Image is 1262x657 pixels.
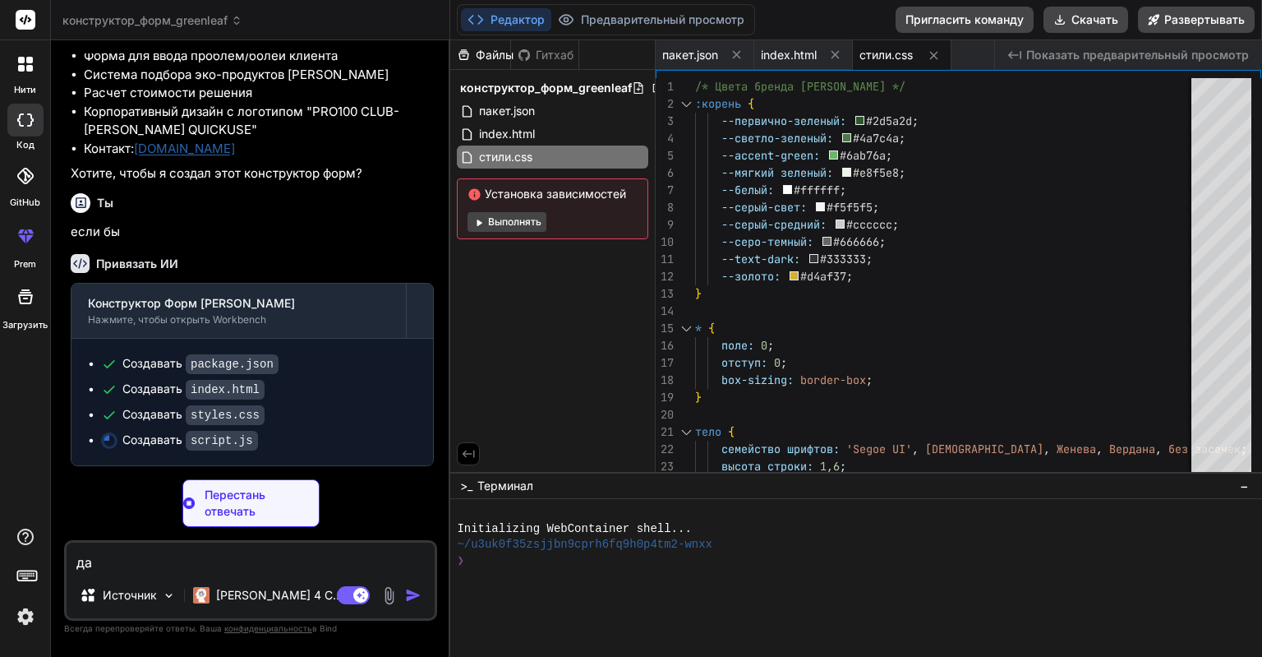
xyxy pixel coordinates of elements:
span: #2d5a2d [867,113,913,128]
li: Корпоративный дизайн с логотипом "PRO100 CLUB-[PERSON_NAME] QUICKUSE" [84,103,434,140]
div: 14 [656,303,674,320]
span: { [748,96,754,111]
img: Выберите модели [162,589,176,603]
li: Расчет стоимости решения [84,84,434,103]
span: ; [847,269,854,284]
span: } [695,286,702,301]
button: Скачать [1043,7,1128,33]
div: 19 [656,389,674,406]
button: Предварительный просмотр [551,8,751,31]
span: ~/u3uk0f35zsjjbn9cprh6fq9h0p4tm2-wnxx [457,537,712,553]
a: [DOMAIN_NAME] [134,141,235,156]
span: высота строки: [721,459,813,474]
span: 0 [774,355,781,370]
div: 13 [656,285,674,303]
span: , [1043,442,1050,456]
div: Создавать [122,381,265,398]
img: икона [405,587,421,604]
div: 12 [656,268,674,285]
span: #4a7c4a [854,131,900,146]
span: Женева [1057,442,1096,456]
span: --accent-green: [721,148,820,163]
div: 11 [656,251,674,268]
code: package.json [186,354,279,374]
h6: Привязать ИИ [96,256,178,272]
div: Click to collapse the range. [675,95,697,113]
span: поле: [721,338,754,353]
div: 10 [656,234,674,251]
span: --text-dark: [721,252,800,266]
span: index.html [761,47,817,63]
span: конфиденциальность [224,623,312,633]
span: #f5f5f5 [827,200,873,215]
span: ; [781,355,787,370]
span: { [708,321,715,335]
span: ; [893,217,900,232]
div: 7 [656,182,674,199]
span: { [728,424,735,439]
div: 23 [656,458,674,475]
span: box-sizing: [721,372,794,387]
span: #e8f5e8 [854,165,900,180]
div: 17 [656,354,674,372]
span: стили.css [859,47,913,63]
p: Перестань отвечать [205,487,319,520]
span: ; [866,372,873,387]
span: --белый: [721,183,774,197]
button: Развертывать [1138,7,1255,33]
label: нити [14,83,36,97]
span: --мягкий зеленый: [721,165,833,180]
div: 2 [656,95,674,113]
span: Вердана [1109,442,1155,456]
span: пакет.json [662,47,718,63]
div: 3 [656,113,674,130]
span: --серый-средний: [721,217,827,232]
div: 22 [656,441,674,458]
span: --первично-зеленый: [721,113,846,128]
div: Файлы [450,47,510,63]
img: settings [12,603,39,631]
div: 6 [656,164,674,182]
img: вложение [380,586,398,605]
span: , [1096,442,1103,456]
label: код [16,138,35,152]
li: Форма для ввода проблем/болей клиента [84,47,434,66]
div: 21 [656,423,674,441]
h6: Ты [97,195,113,211]
span: − [1240,478,1249,494]
label: GitHub [10,196,40,210]
span: ; [841,183,847,197]
div: Click to collapse the range. [675,320,697,337]
div: Создавать [122,432,258,449]
span: #333333 [821,252,867,266]
div: Нажмите, чтобы открыть Workbench [88,313,389,326]
span: конструктор_форм_greenleaf [460,80,632,96]
span: Установка зависимостей [467,186,638,202]
span: #ffffff [795,183,841,197]
span: #d4af37 [801,269,847,284]
span: ; [880,234,887,249]
button: Редактор [461,8,551,31]
div: Конструктор Форм [PERSON_NAME] [88,295,389,312]
span: Показать предварительный просмотр [1026,47,1249,63]
span: >_ [460,478,472,494]
li: Система подбора эко-продуктов [PERSON_NAME] [84,66,434,85]
span: #666666 [834,234,880,249]
span: ; [887,148,893,163]
div: 5 [656,147,674,164]
div: 9 [656,216,674,234]
span: :корень [695,96,741,111]
span: ; [900,165,906,180]
label: Загрузить [2,318,48,332]
div: 8 [656,199,674,216]
div: Создавать [122,406,265,423]
span: index.html [477,124,537,144]
span: 'Segoe UI' [846,442,912,456]
span: без засечек [1168,442,1241,456]
button: − [1237,473,1252,499]
p: Хотите, чтобы я создал этот конструктор форм? [71,164,434,183]
span: 0 [761,338,767,353]
span: конструктор_форм_greenleaf [62,12,242,29]
button: Выполнять [467,212,546,232]
span: ; [873,200,880,215]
